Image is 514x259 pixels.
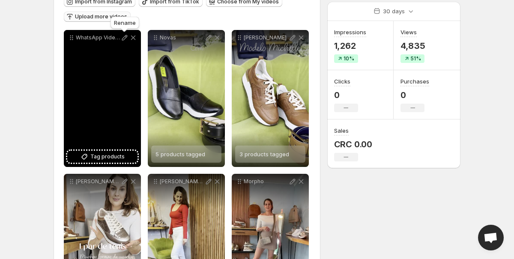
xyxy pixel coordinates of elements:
button: Tag products [67,151,137,163]
p: [PERSON_NAME] INDIGO Y RED [160,178,204,185]
p: WhatsApp Video [DATE] at 34410 PM [76,34,120,41]
button: Upload more videos [64,12,131,22]
div: Open chat [478,225,504,250]
h3: Sales [334,126,349,135]
p: 1,262 [334,41,366,51]
span: 5 products tagged [155,151,205,158]
p: [PERSON_NAME] [244,34,288,41]
p: CRC 0.00 [334,139,372,149]
p: 4,835 [400,41,425,51]
p: 0 [400,90,429,100]
h3: Views [400,28,417,36]
span: 10% [344,55,354,62]
h3: Clicks [334,77,350,86]
div: WhatsApp Video [DATE] at 34410 PMTag products [64,30,141,167]
p: Morpho [244,178,288,185]
p: [PERSON_NAME] Y ÓNIX [76,178,120,185]
div: Novas5 products tagged [148,30,225,167]
span: Upload more videos [75,13,127,20]
h3: Purchases [400,77,429,86]
span: 3 products tagged [239,151,289,158]
span: 51% [410,55,421,62]
p: 30 days [383,7,405,15]
p: 0 [334,90,358,100]
div: [PERSON_NAME]3 products tagged [232,30,309,167]
p: Novas [160,34,204,41]
h3: Impressions [334,28,366,36]
span: Tag products [90,152,125,161]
